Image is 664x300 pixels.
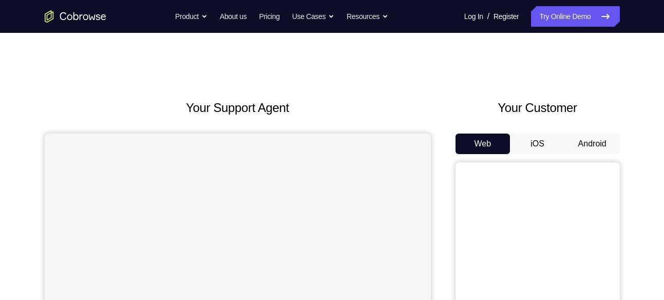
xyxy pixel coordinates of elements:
[292,6,334,27] button: Use Cases
[220,6,246,27] a: About us
[565,134,620,154] button: Android
[259,6,279,27] a: Pricing
[494,6,519,27] a: Register
[175,6,207,27] button: Product
[487,10,489,23] span: /
[45,10,106,23] a: Go to the home page
[531,6,619,27] a: Try Online Demo
[45,99,431,117] h2: Your Support Agent
[510,134,565,154] button: iOS
[464,6,483,27] a: Log In
[456,99,620,117] h2: Your Customer
[347,6,388,27] button: Resources
[456,134,510,154] button: Web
